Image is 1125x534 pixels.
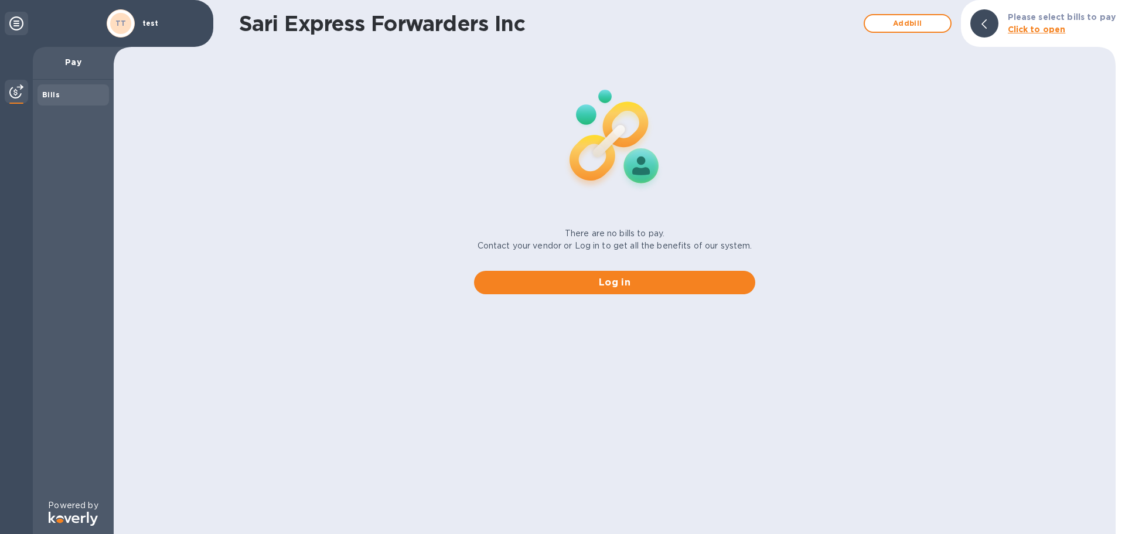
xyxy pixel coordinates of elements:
[239,11,858,36] h1: Sari Express Forwarders Inc
[1008,25,1066,34] b: Click to open
[864,14,952,33] button: Addbill
[483,275,746,290] span: Log in
[42,90,60,99] b: Bills
[115,19,127,28] b: TT
[478,227,752,252] p: There are no bills to pay. Contact your vendor or Log in to get all the benefits of our system.
[48,499,98,512] p: Powered by
[474,271,755,294] button: Log in
[874,16,941,30] span: Add bill
[49,512,98,526] img: Logo
[1008,12,1116,22] b: Please select bills to pay
[42,56,104,68] p: Pay
[142,19,201,28] p: test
